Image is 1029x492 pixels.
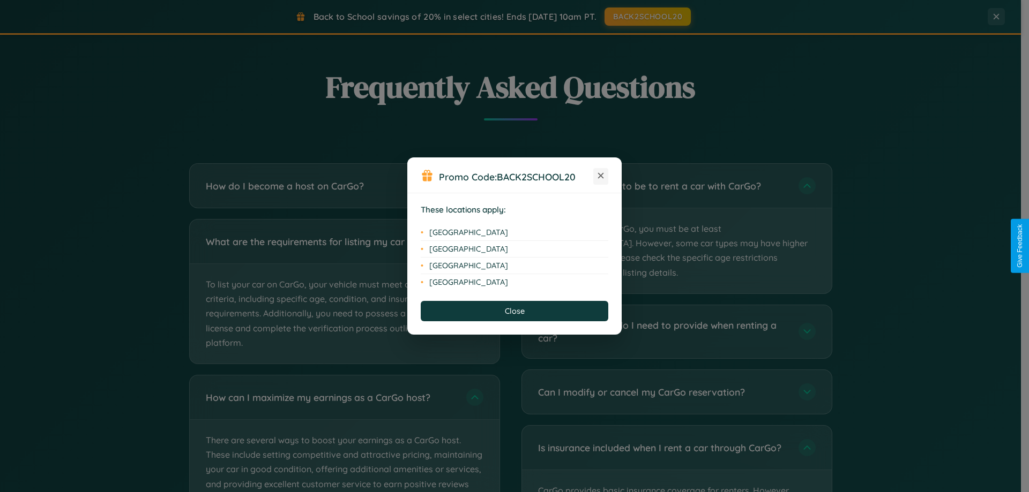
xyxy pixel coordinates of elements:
[421,241,608,258] li: [GEOGRAPHIC_DATA]
[421,274,608,290] li: [GEOGRAPHIC_DATA]
[421,205,506,215] strong: These locations apply:
[421,258,608,274] li: [GEOGRAPHIC_DATA]
[421,224,608,241] li: [GEOGRAPHIC_DATA]
[439,171,593,183] h3: Promo Code:
[497,171,576,183] b: BACK2SCHOOL20
[421,301,608,321] button: Close
[1016,224,1024,268] div: Give Feedback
